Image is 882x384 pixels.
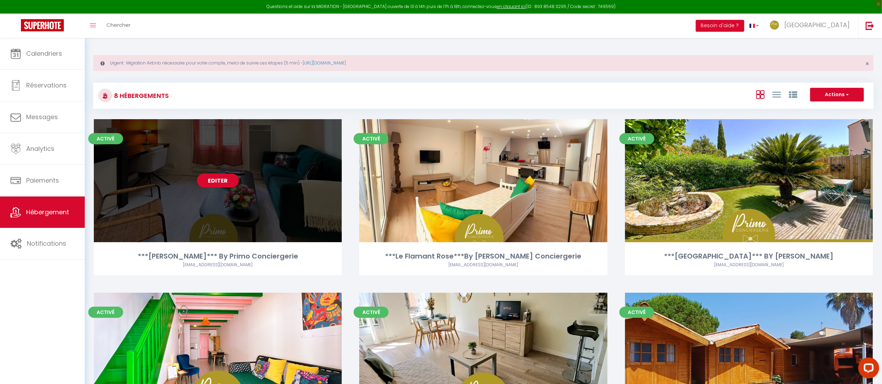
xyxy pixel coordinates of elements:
[497,3,526,9] a: en cliquant ici
[26,176,59,185] span: Paiements
[354,133,389,144] span: Activé
[26,144,54,153] span: Analytics
[764,14,858,38] a: ... [GEOGRAPHIC_DATA]
[756,89,764,100] a: Vue en Box
[789,89,797,100] a: Vue par Groupe
[106,21,130,29] span: Chercher
[26,208,69,216] span: Hébergement
[728,174,770,187] a: Editer
[88,307,123,318] span: Activé
[359,251,607,262] div: ***Le Flamant Rose***By [PERSON_NAME] Conciergerie
[359,262,607,268] div: Airbnb
[112,88,169,103] h3: 8 Hébergements
[772,89,781,100] a: Vue en Liste
[866,21,874,30] img: logout
[619,307,654,318] span: Activé
[94,251,342,262] div: ***[PERSON_NAME]*** By Primo Conciergerie
[26,49,62,58] span: Calendriers
[810,88,864,102] button: Actions
[94,262,342,268] div: Airbnb
[21,19,64,31] img: Super Booking
[625,262,873,268] div: Airbnb
[354,307,389,318] span: Activé
[784,21,850,29] span: [GEOGRAPHIC_DATA]
[101,14,136,38] a: Chercher
[26,81,67,90] span: Réservations
[88,133,123,144] span: Activé
[93,55,874,71] div: Urgent : Migration Airbnb nécessaire pour votre compte, merci de suivre ces étapes (5 min) -
[865,61,869,67] button: Close
[625,251,873,262] div: ***[GEOGRAPHIC_DATA]*** BY [PERSON_NAME]
[853,355,882,384] iframe: LiveChat chat widget
[696,20,744,32] button: Besoin d'aide ?
[728,347,770,361] a: Editer
[197,347,239,361] a: Editer
[26,113,58,121] span: Messages
[619,133,654,144] span: Activé
[462,174,504,187] a: Editer
[865,59,869,68] span: ×
[462,347,504,361] a: Editer
[197,174,239,187] a: Editer
[769,20,780,30] img: ...
[27,239,66,248] span: Notifications
[303,60,346,66] a: [URL][DOMAIN_NAME]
